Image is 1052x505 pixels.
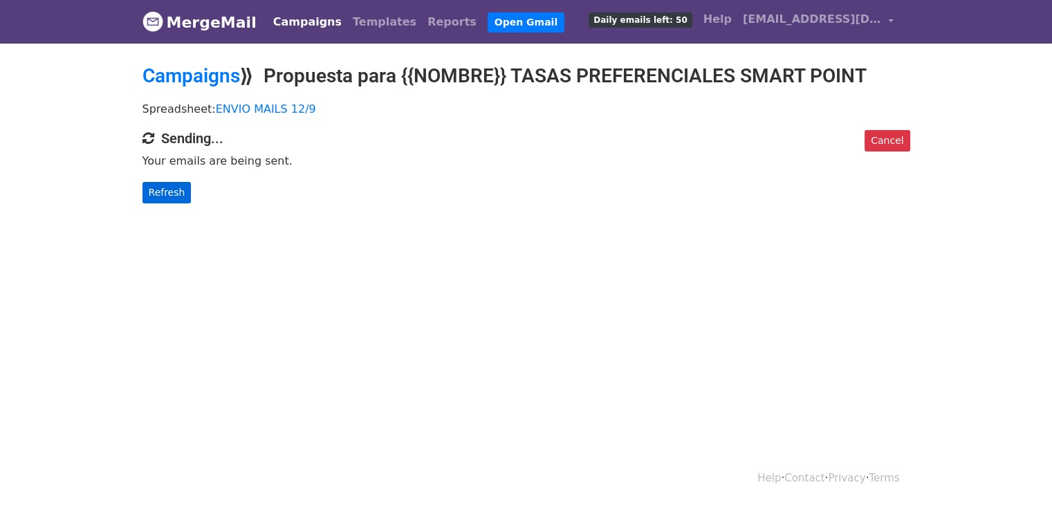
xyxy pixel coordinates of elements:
[865,130,910,151] a: Cancel
[757,472,781,484] a: Help
[743,11,881,28] span: [EMAIL_ADDRESS][DOMAIN_NAME]
[698,6,737,33] a: Help
[142,130,910,147] h4: Sending...
[784,472,824,484] a: Contact
[589,12,692,28] span: Daily emails left: 50
[737,6,899,38] a: [EMAIL_ADDRESS][DOMAIN_NAME]
[142,154,910,168] p: Your emails are being sent.
[488,12,564,33] a: Open Gmail
[983,439,1052,505] iframe: Chat Widget
[142,64,240,87] a: Campaigns
[216,102,316,116] a: ENVIO MAILS 12/9
[583,6,697,33] a: Daily emails left: 50
[869,472,899,484] a: Terms
[983,439,1052,505] div: Widget de chat
[142,8,257,37] a: MergeMail
[347,8,422,36] a: Templates
[142,64,910,88] h2: ⟫ Propuesta para {{NOMBRE}} TASAS PREFERENCIALES SMART POINT
[142,11,163,32] img: MergeMail logo
[828,472,865,484] a: Privacy
[268,8,347,36] a: Campaigns
[422,8,482,36] a: Reports
[142,182,192,203] a: Refresh
[142,102,910,116] p: Spreadsheet:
